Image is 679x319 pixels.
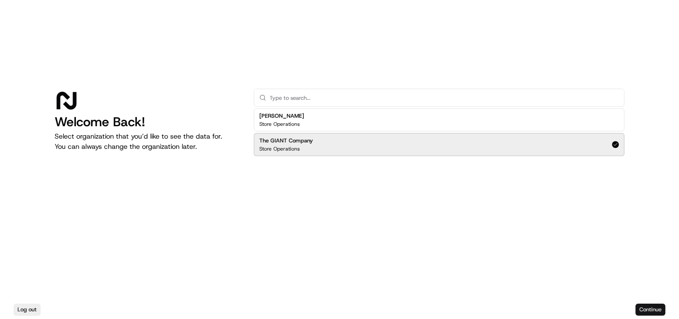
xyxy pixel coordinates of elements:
button: Log out [14,304,41,316]
p: Store Operations [259,121,300,128]
input: Type to search... [270,89,619,106]
h2: The GIANT Company [259,137,313,145]
h1: Welcome Back! [55,114,240,130]
h2: [PERSON_NAME] [259,112,304,120]
button: Continue [635,304,665,316]
p: Select organization that you’d like to see the data for. You can always change the organization l... [55,131,240,152]
p: Store Operations [259,145,300,152]
div: Suggestions [254,107,624,158]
